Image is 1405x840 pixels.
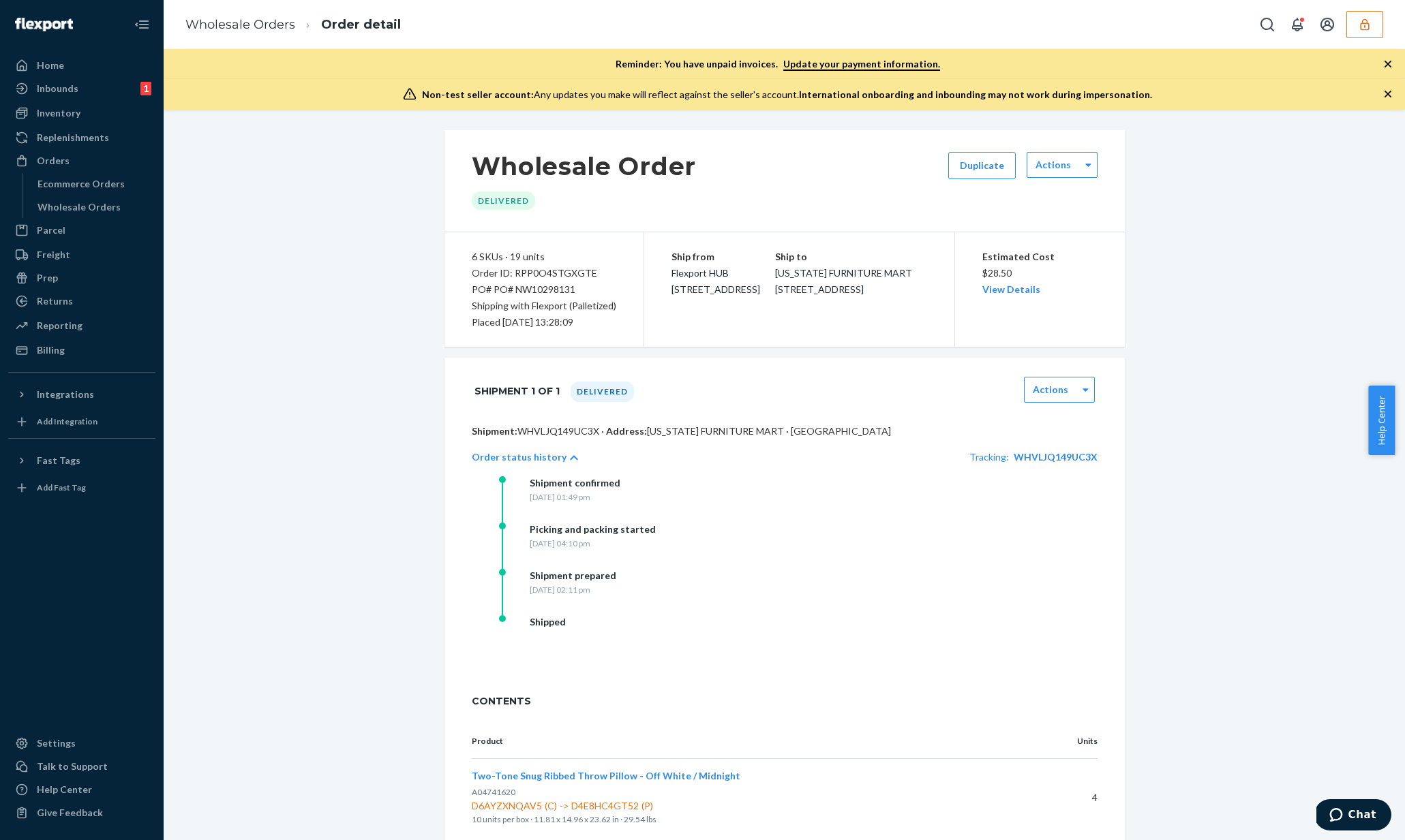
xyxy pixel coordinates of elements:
div: Placed [DATE] 13:28:09 [472,314,616,330]
div: Shipment confirmed [530,476,620,490]
a: Returns [8,290,155,312]
h1: Wholesale Order [472,152,697,181]
p: Shipping with Flexport (Palletized) [472,298,616,314]
div: Shipment prepared [530,569,616,582]
a: Freight [8,244,155,266]
a: Wholesale Orders [185,17,295,32]
div: Wholesale Orders [37,200,121,214]
div: Freight [37,248,70,262]
div: Reporting [37,319,82,332]
button: Open Search Box [1254,11,1281,38]
a: Billing [8,339,155,361]
p: Estimated Cost [982,249,1098,265]
button: Help Center [1368,386,1395,455]
p: 4 [1040,791,1098,805]
a: WHVLJQ149UC3X [1014,451,1098,463]
div: Inbounds [37,82,78,95]
span: Tracking: [969,451,1009,463]
label: Actions [1033,383,1068,396]
div: (C) [542,799,560,813]
div: Picking and packing started [530,523,656,536]
div: PO# PO# NW10298131 [472,281,616,298]
div: [DATE] 02:11 pm [530,584,616,595]
div: Prep [37,271,58,285]
button: Open account menu [1314,11,1341,38]
div: Add Integration [37,416,97,427]
p: Product [472,735,1018,747]
a: Update your payment information. [783,58,940,71]
a: Orders [8,150,155,172]
span: International onboarding and inbounding may not work during impersonation. [799,89,1152,100]
a: Home [8,55,155,76]
a: Replenishments [8,127,155,149]
a: Inbounds1 [8,78,155,99]
div: Any updates you make will reflect against the seller's account. [422,88,1152,102]
p: Ship from [671,249,775,265]
a: Wholesale Orders [31,196,156,218]
div: Delivered [472,191,535,210]
a: Parcel [8,219,155,241]
div: $28.50 [982,249,1098,298]
div: Order ID: RPP0O4STGXGTE [472,265,616,281]
span: Address: [606,425,647,437]
div: Fast Tags [37,454,80,467]
div: Add Fast Tag [37,482,86,493]
div: Ecommerce Orders [37,177,125,191]
span: Non-test seller account: [422,89,534,100]
button: Fast Tags [8,450,155,471]
a: Settings [8,732,155,754]
button: Talk to Support [8,756,155,777]
button: Open notifications [1284,11,1311,38]
div: (P) [639,799,656,813]
span: A04741620 [472,787,515,797]
div: Settings [37,736,76,750]
p: 10 units per box · 11.81 x 14.96 x 23.62 in · 29.54 lbs [472,813,1018,826]
div: [DATE] 01:49 pm [530,491,620,503]
div: [DATE] 04:10 pm [530,538,656,549]
div: Talk to Support [37,760,108,773]
div: Integrations [37,388,94,401]
a: View Details [982,283,1040,295]
h1: Shipment 1 of 1 [474,377,560,405]
iframe: Opens a widget where you can chat to one of our agents [1316,799,1391,833]
a: Add Integration [8,411,155,433]
img: Flexport logo [15,18,73,31]
div: Delivered [571,382,634,402]
a: Add Fast Tag [8,477,155,499]
button: Integrations [8,384,155,405]
a: Prep [8,267,155,289]
button: Give Feedback [8,802,155,824]
div: Billing [37,343,65,357]
button: Two-Tone Snug Ribbed Throw Pillow - Off White / Midnight [472,769,740,783]
div: Shipped [530,615,566,629]
div: Parcel [37,223,65,237]
div: Give Feedback [37,806,103,820]
div: Help Center [37,783,92,796]
div: Orders [37,154,70,168]
p: Reminder: You have unpaid invoices. [616,57,940,71]
div: Home [37,59,64,72]
div: Returns [37,294,73,308]
div: Inventory [37,106,80,120]
span: D6AYZXNQAV5 -> D4E8HC4GT52 [472,799,1018,813]
p: WHVLJQ149UC3X · [US_STATE] FURNITURE MART · [GEOGRAPHIC_DATA] [472,424,1098,438]
div: 1 [140,82,151,95]
p: Order status history [472,450,566,464]
ol: breadcrumbs [175,5,412,45]
a: Ecommerce Orders [31,173,156,195]
div: 6 SKUs · 19 units [472,249,616,265]
a: Order detail [321,17,401,32]
button: Duplicate [948,152,1016,179]
span: Shipment: [472,425,517,437]
a: Inventory [8,102,155,124]
div: Replenishments [37,131,109,144]
span: CONTENTS [472,694,1098,708]
button: Close Navigation [128,11,155,38]
span: Two-Tone Snug Ribbed Throw Pillow - Off White / Midnight [472,770,740,781]
p: Ship to [775,249,927,265]
span: [US_STATE] FURNITURE MART [STREET_ADDRESS] [775,267,912,295]
label: Actions [1036,158,1071,172]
